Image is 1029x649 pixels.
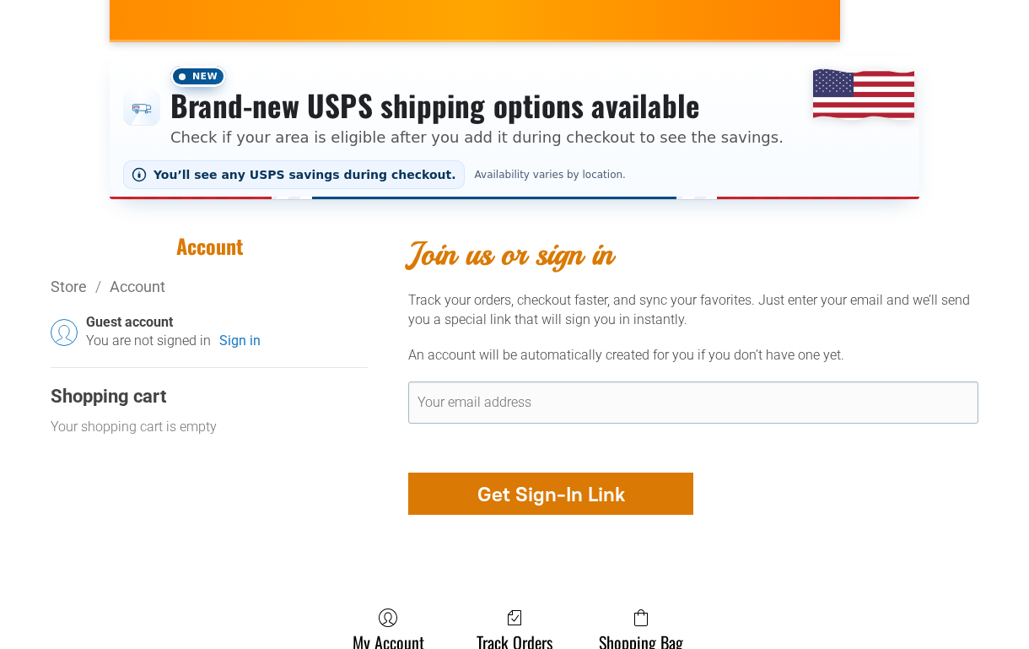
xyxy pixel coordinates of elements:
span: You’ll see any USPS savings during checkout. [154,168,456,181]
button: Get Sign-In Link [408,473,693,515]
h2: Join us or sign in [408,233,978,274]
span: New [170,66,226,87]
div: An account will be automatically created for you if you don’t have one yet. [408,346,978,365]
div: Track your orders, checkout faster, and sync your favorites. Just enter your email and we’ll send... [408,291,978,329]
div: You are not signed in [86,332,211,350]
h1: Account [51,233,368,259]
div: Shopping cart [51,385,368,409]
div: Shipping options announcement [110,56,919,199]
a: Account [110,278,165,295]
span: Availability varies by location. [471,169,629,181]
p: Check if your area is eligible after you add it during checkout to see the savings. [170,126,784,149]
a: Sign in [219,332,261,350]
div: Breadcrumbs [51,276,368,297]
a: Store [51,278,87,295]
div: Your shopping cart is empty [51,418,217,436]
input: Your email address [408,381,978,424]
div: Guest account [86,314,368,332]
h3: Brand-new USPS shipping options available [170,87,784,124]
span: / [87,278,110,295]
